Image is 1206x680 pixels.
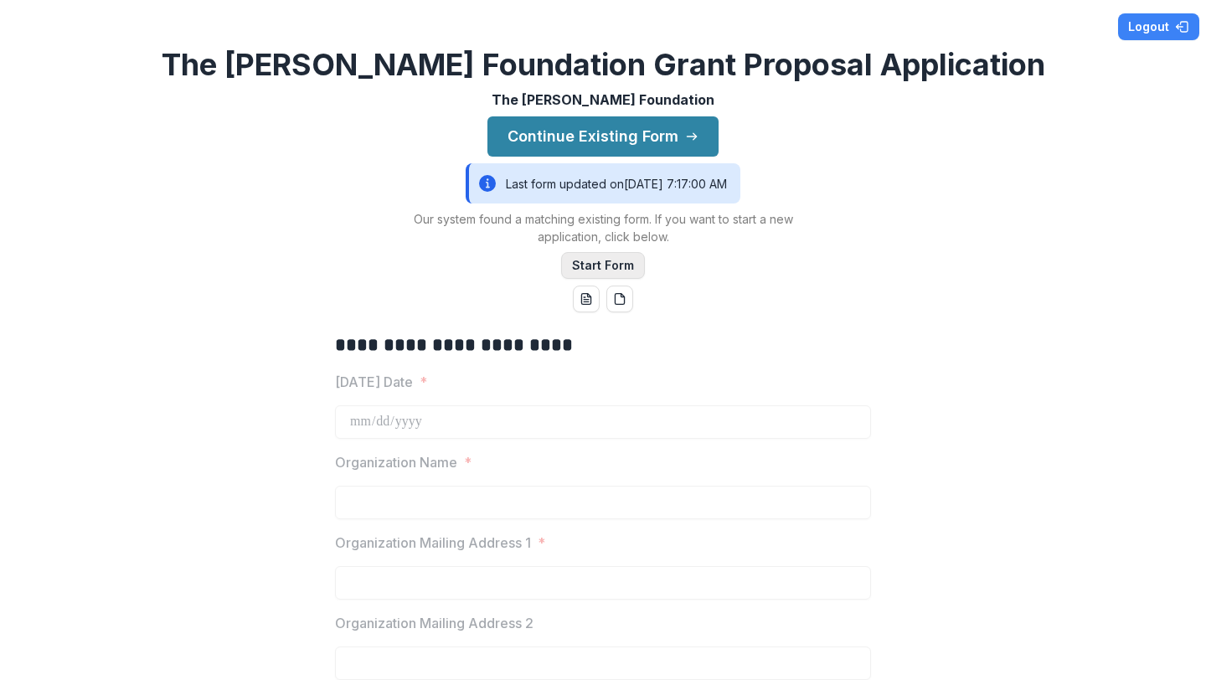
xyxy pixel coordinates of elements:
p: Our system found a matching existing form. If you want to start a new application, click below. [394,210,812,245]
button: Start Form [561,252,645,279]
button: word-download [573,286,600,312]
p: Organization Mailing Address 2 [335,613,533,633]
p: Organization Mailing Address 1 [335,533,531,553]
p: The [PERSON_NAME] Foundation [492,90,714,110]
button: Logout [1118,13,1199,40]
p: [DATE] Date [335,372,413,392]
button: pdf-download [606,286,633,312]
p: Organization Name [335,452,457,472]
h2: The [PERSON_NAME] Foundation Grant Proposal Application [162,47,1045,83]
div: Last form updated on [DATE] 7:17:00 AM [466,163,740,203]
button: Continue Existing Form [487,116,719,157]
